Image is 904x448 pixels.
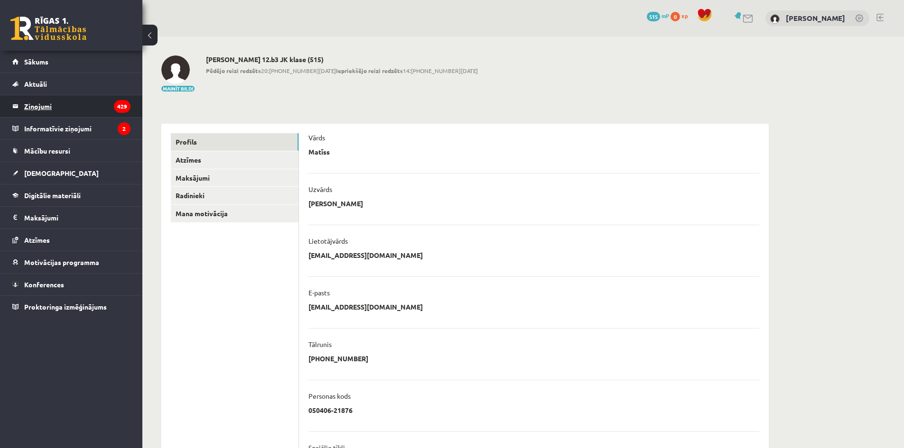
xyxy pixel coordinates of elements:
a: Maksājumi [171,169,298,187]
a: Motivācijas programma [12,251,130,273]
span: mP [662,12,669,19]
a: Atzīmes [171,151,298,169]
span: 20:[PHONE_NUMBER][DATE] 14:[PHONE_NUMBER][DATE] [206,66,478,75]
a: [DEMOGRAPHIC_DATA] [12,162,130,184]
a: Atzīmes [12,229,130,251]
a: 515 mP [647,12,669,19]
p: Matīss [308,147,330,156]
b: Pēdējo reizi redzēts [206,67,261,74]
span: Aktuāli [24,80,47,88]
a: Mācību resursi [12,140,130,162]
p: Uzvārds [308,185,332,193]
a: 0 xp [671,12,692,19]
a: Maksājumi [12,207,130,229]
span: xp [681,12,688,19]
p: [EMAIL_ADDRESS][DOMAIN_NAME] [308,302,423,311]
a: Mana motivācija [171,205,298,222]
span: Sākums [24,57,48,66]
a: Ziņojumi429 [12,95,130,117]
a: Proktoringa izmēģinājums [12,296,130,318]
a: Rīgas 1. Tālmācības vidusskola [10,17,86,40]
p: [PHONE_NUMBER] [308,354,368,363]
span: 0 [671,12,680,21]
i: 2 [118,122,130,135]
span: Konferences [24,280,64,289]
a: Sākums [12,51,130,73]
a: Informatīvie ziņojumi2 [12,118,130,139]
img: Matīss Skudrovs [161,55,190,84]
span: Atzīmes [24,236,50,244]
span: Mācību resursi [24,146,70,155]
p: Lietotājvārds [308,237,348,245]
span: Motivācijas programma [24,258,99,266]
b: Iepriekšējo reizi redzēts [336,67,403,74]
p: Tālrunis [308,340,332,348]
button: Mainīt bildi [161,86,195,91]
a: Radinieki [171,187,298,204]
span: [DEMOGRAPHIC_DATA] [24,169,99,177]
a: Aktuāli [12,73,130,95]
span: 515 [647,12,660,21]
legend: Maksājumi [24,207,130,229]
a: Digitālie materiāli [12,184,130,206]
p: [PERSON_NAME] [308,199,363,208]
i: 429 [114,100,130,113]
p: E-pasts [308,288,330,297]
legend: Informatīvie ziņojumi [24,118,130,139]
span: Proktoringa izmēģinājums [24,302,107,311]
a: [PERSON_NAME] [786,13,845,23]
p: Personas kods [308,392,351,400]
p: Vārds [308,133,325,142]
img: Matīss Skudrovs [770,14,780,24]
h2: [PERSON_NAME] 12.b3 JK klase (515) [206,55,478,64]
p: [EMAIL_ADDRESS][DOMAIN_NAME] [308,251,423,259]
p: 050406-21876 [308,406,353,414]
a: Profils [171,133,298,151]
a: Konferences [12,274,130,295]
span: Digitālie materiāli [24,191,81,200]
legend: Ziņojumi [24,95,130,117]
